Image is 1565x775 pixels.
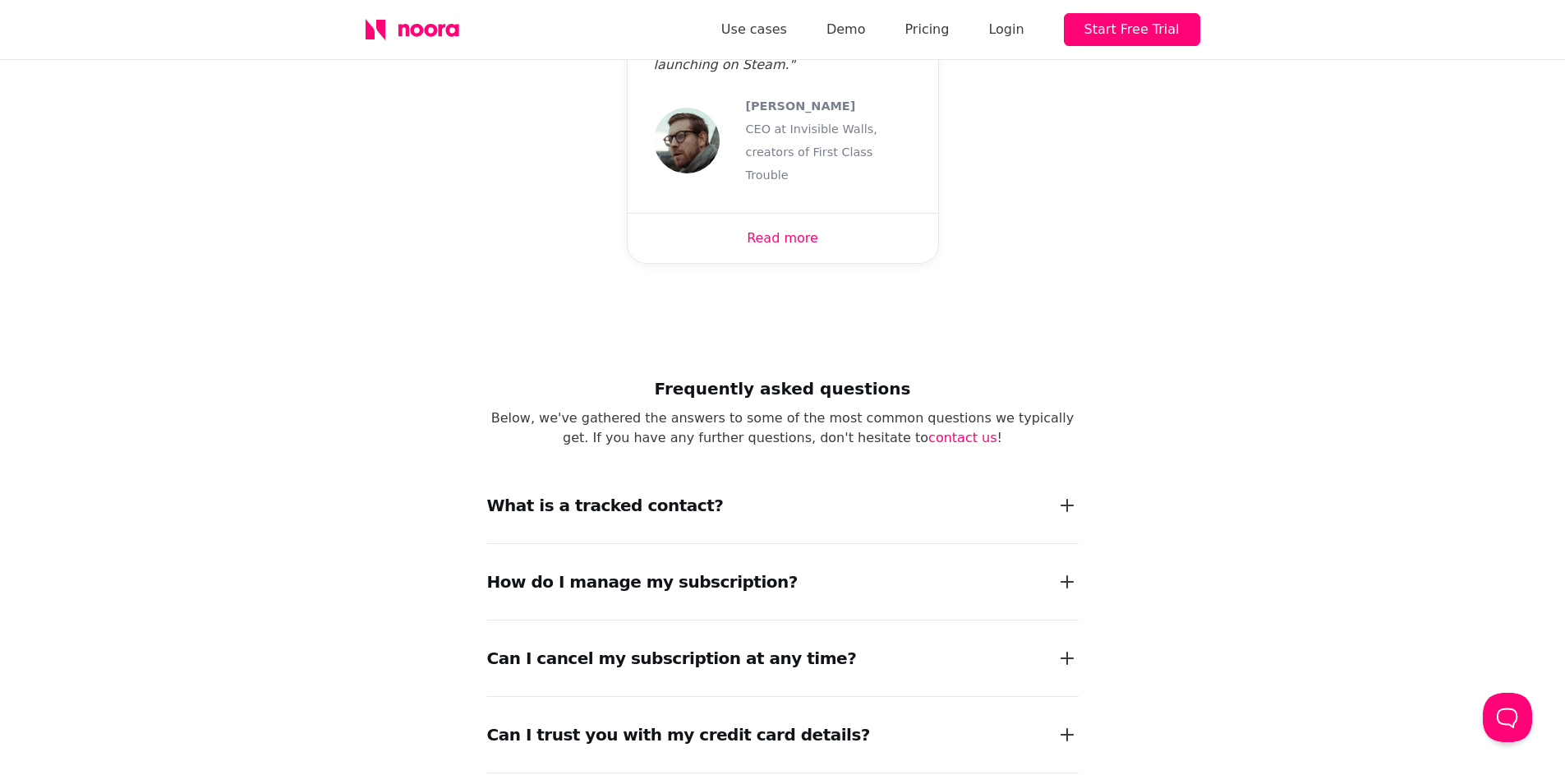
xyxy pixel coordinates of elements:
div: How do I manage my subscription? [487,570,798,593]
a: Read more [747,230,818,246]
a: Use cases [721,18,787,41]
a: contact us [928,430,997,445]
div: CEO at Invisible Walls, creators of First Class Trouble [746,118,912,187]
p: Below, we've gathered the answers to some of the most common questions we typically get. If you h... [487,408,1079,448]
div: Login [988,18,1024,41]
div: Can I cancel my subscription at any time? [487,647,857,670]
h2: Frequently asked questions [487,376,1079,402]
iframe: Help Scout Beacon - Open [1483,693,1532,742]
div: [PERSON_NAME] [746,95,912,118]
a: Demo [826,18,866,41]
div: What is a tracked contact? [487,494,724,517]
div: Can I trust you with my credit card details? [487,723,870,746]
a: Pricing [904,18,949,41]
img: Niels Wetterberg [654,108,720,173]
button: Start Free Trial [1064,13,1200,46]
